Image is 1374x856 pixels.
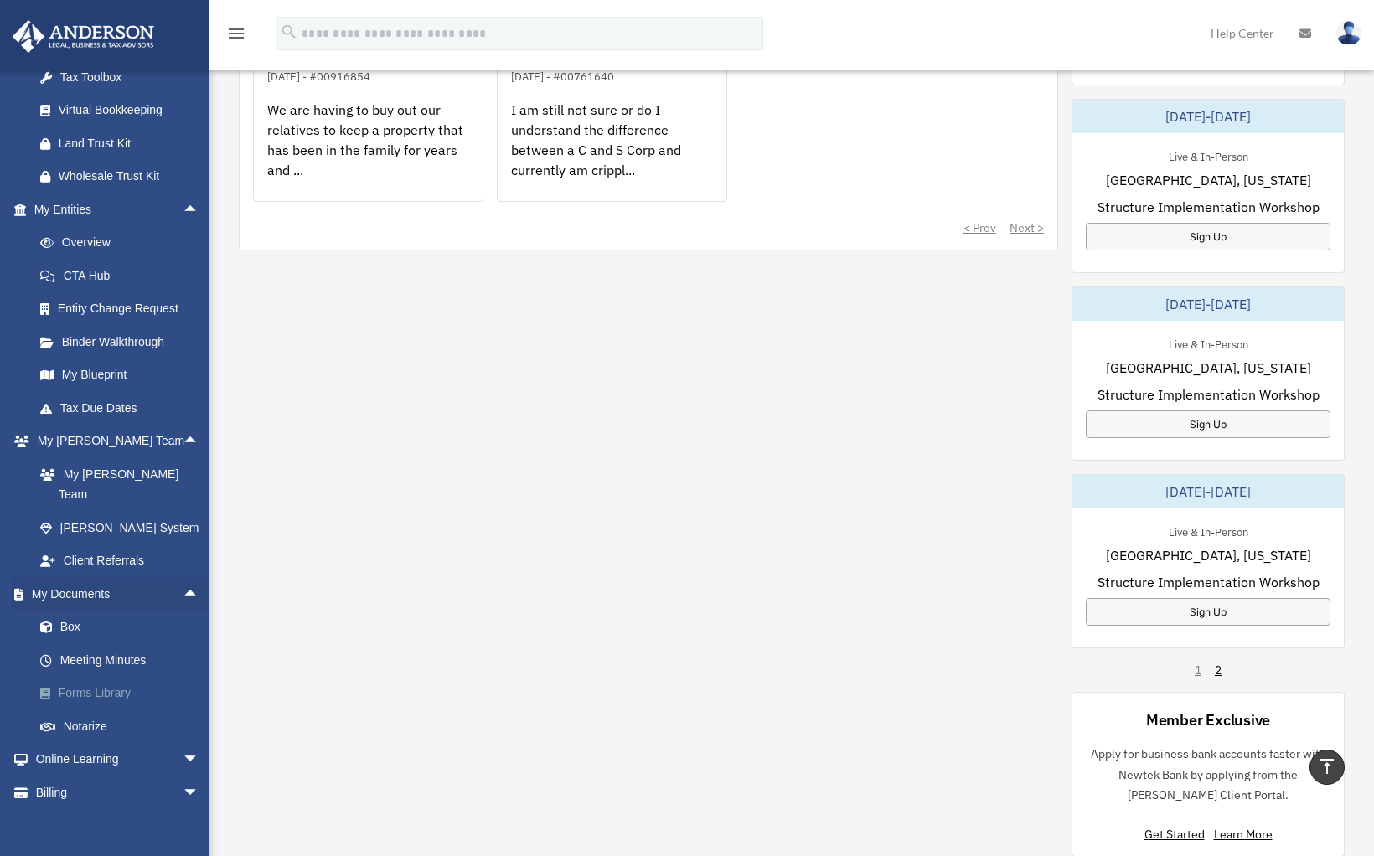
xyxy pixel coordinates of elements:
a: My [PERSON_NAME] Team [23,457,225,511]
div: We are having to buy out our relatives to keep a property that has been in the family for years a... [254,86,483,217]
a: Box [23,611,225,644]
div: [DATE]-[DATE] [1072,475,1344,508]
div: [DATE]-[DATE] [1072,287,1344,321]
span: arrow_drop_up [183,425,216,459]
a: vertical_align_top [1309,750,1345,785]
a: Notarize [23,709,225,743]
a: Forms Library [23,677,225,710]
img: Anderson Advisors Platinum Portal [8,20,159,53]
a: Online Learningarrow_drop_down [12,743,225,776]
a: Entity Change Request [23,292,225,326]
div: Member Exclusive [1146,709,1270,730]
img: User Pic [1336,21,1361,45]
a: Overview [23,226,225,260]
a: Land Trust Kit [23,126,225,160]
div: [DATE] - #00916854 [254,66,384,84]
span: arrow_drop_up [183,577,216,611]
i: vertical_align_top [1317,756,1337,776]
a: My Blueprint [23,358,225,392]
div: Virtual Bookkeeping [59,100,204,121]
span: arrow_drop_up [183,193,216,227]
div: Live & In-Person [1155,147,1262,164]
a: Meeting Minutes [23,643,225,677]
div: I am still not sure or do I understand the difference between a C and S Corp and currently am cri... [498,86,726,217]
a: Get Started [1144,827,1211,842]
a: Binder Walkthrough [23,325,225,358]
a: Client Referrals [23,544,225,578]
a: Wholesale Trust Kit [23,160,225,193]
a: CTA Hub [23,259,225,292]
a: Tax Due Dates [23,391,225,425]
a: [PERSON_NAME] System [23,511,225,544]
span: [GEOGRAPHIC_DATA], [US_STATE] [1106,545,1311,565]
a: menu [226,29,246,44]
div: Wholesale Trust Kit [59,166,204,187]
a: Virtual Bookkeeping [23,94,225,127]
span: arrow_drop_down [183,743,216,777]
a: My [PERSON_NAME] Teamarrow_drop_up [12,425,225,458]
i: search [280,23,298,41]
a: 2 [1215,662,1222,678]
a: Platinum Tax Question[DATE] - #00761640I am still not sure or do I understand the difference betw... [497,9,727,202]
a: Billingarrow_drop_down [12,776,225,809]
div: Land Trust Kit [59,133,204,154]
p: Apply for business bank accounts faster with Newtek Bank by applying from the [PERSON_NAME] Clien... [1086,744,1330,806]
div: [DATE]-[DATE] [1072,100,1344,133]
a: My Entitiesarrow_drop_up [12,193,225,226]
span: arrow_drop_down [183,776,216,810]
a: Tax Toolbox [23,60,225,94]
div: [DATE] - #00761640 [498,66,628,84]
div: Tax Toolbox [59,67,204,88]
div: Live & In-Person [1155,522,1262,539]
span: [GEOGRAPHIC_DATA], [US_STATE] [1106,358,1311,378]
a: My Documentsarrow_drop_up [12,577,225,611]
a: Other Platinum Question[DATE] - #00916854We are having to buy out our relatives to keep a propert... [253,9,483,202]
span: [GEOGRAPHIC_DATA], [US_STATE] [1106,170,1311,190]
a: Sign Up [1086,410,1330,438]
a: Sign Up [1086,598,1330,626]
span: Structure Implementation Workshop [1098,197,1320,217]
div: Live & In-Person [1155,334,1262,352]
i: menu [226,23,246,44]
span: Structure Implementation Workshop [1098,572,1320,592]
span: Structure Implementation Workshop [1098,384,1320,405]
a: Sign Up [1086,223,1330,250]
